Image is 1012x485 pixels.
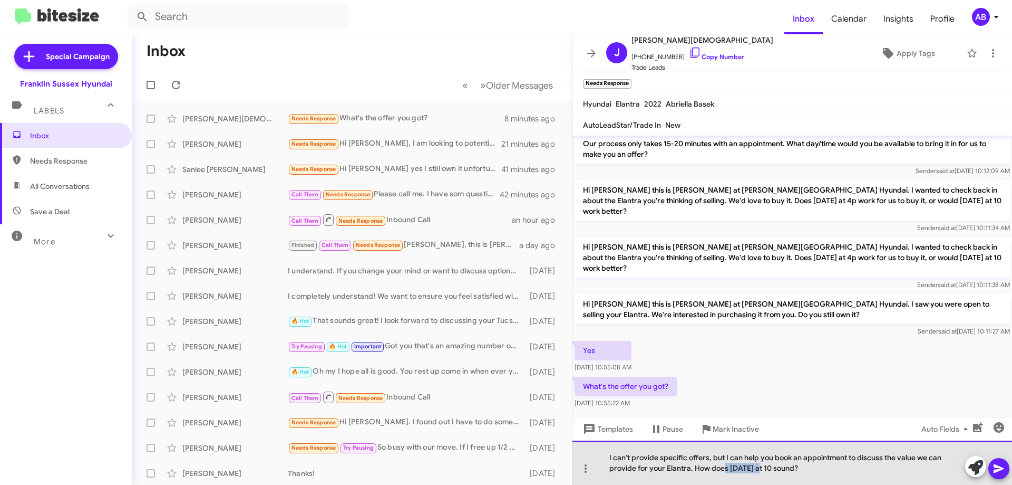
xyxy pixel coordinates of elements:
div: a day ago [519,240,563,251]
div: an hour ago [512,215,563,225]
a: Calendar [823,4,875,34]
span: [DATE] 10:55:08 AM [575,363,631,371]
span: Special Campaign [46,51,110,62]
span: More [34,237,55,246]
div: [PERSON_NAME] [182,468,288,479]
div: [DATE] [524,443,563,453]
span: Call Them [291,191,319,198]
span: Needs Response [326,191,371,198]
div: Hi [PERSON_NAME] yes I still own it unfortunately I am upside down in it. I still owe about $14k.... [288,163,501,175]
div: What's the offer you got? [288,112,504,125]
h1: Inbox [147,43,186,60]
div: [PERSON_NAME] [182,417,288,428]
input: Search [128,4,349,30]
span: Try Pausing [343,444,374,451]
span: Finished [291,242,315,249]
span: Sender [DATE] 10:11:27 AM [918,327,1010,335]
div: I understand. If you change your mind or want to discuss options, feel free to reach out anytime.... [288,265,524,276]
div: [DATE] [524,468,563,479]
span: [DATE] 10:55:22 AM [575,399,630,407]
p: What's the offer you got? [575,377,677,396]
span: 2022 [644,99,661,109]
span: Important [354,343,382,350]
span: Sender [DATE] 10:11:38 AM [917,281,1010,289]
div: Thanks! [288,468,524,479]
button: Templates [572,420,641,439]
div: [DATE] [524,367,563,377]
span: 🔥 Hot [291,368,309,375]
a: Special Campaign [14,44,118,69]
span: Call Them [322,242,349,249]
span: Sender [DATE] 10:11:34 AM [917,224,1010,232]
span: Labels [34,106,64,116]
div: I completely understand! We want to ensure you feel satisfied with any offer. Would you like to s... [288,291,524,301]
span: Auto Fields [921,420,972,439]
span: 🔥 Hot [329,343,347,350]
p: Hi [PERSON_NAME] this is [PERSON_NAME] at [PERSON_NAME][GEOGRAPHIC_DATA] Hyundai. I wanted to che... [575,180,1010,221]
span: Needs Response [291,444,336,451]
div: Franklin Sussex Hyundai [20,79,112,89]
span: Apply Tags [897,44,935,63]
div: [PERSON_NAME] [182,265,288,276]
span: Mark Inactive [713,420,759,439]
span: Call Them [291,217,319,224]
span: Call Them [291,395,319,402]
button: Previous [456,74,474,96]
div: [DATE] [524,341,563,352]
span: All Conversations [30,181,90,192]
span: » [480,79,486,92]
p: Hi [PERSON_NAME] this is [PERSON_NAME] at [PERSON_NAME][GEOGRAPHIC_DATA] Hyundai. I saw you were ... [575,294,1010,324]
div: [DATE] [524,316,563,327]
div: [DATE] [524,417,563,428]
div: [DATE] [524,265,563,276]
span: Older Messages [486,80,553,91]
span: Profile [922,4,963,34]
div: 41 minutes ago [501,164,563,175]
button: Pause [641,420,692,439]
div: 21 minutes ago [501,139,563,149]
div: So busy with our move. If I free up 1/2 day, I'll check back. Thanks [288,442,524,454]
span: Trade Leads [631,62,773,73]
div: [PERSON_NAME], this is [PERSON_NAME], my 2033 Santa [PERSON_NAME] has broken down. The car overhe... [288,239,519,251]
span: [PHONE_NUMBER] [631,46,773,62]
div: Hi [PERSON_NAME], I am looking to potentially lease an Ioniq 9. Do you have any pricing informati... [288,138,501,150]
a: Copy Number [689,53,744,61]
div: AB [972,8,990,26]
span: Templates [581,420,633,439]
span: Needs Response [356,242,401,249]
span: Needs Response [291,166,336,173]
span: « [462,79,468,92]
p: Yes [575,341,631,360]
div: [PERSON_NAME] [182,443,288,453]
div: Inbound Call [288,391,524,404]
div: [PERSON_NAME][DEMOGRAPHIC_DATA] [182,113,288,124]
div: 8 minutes ago [504,113,563,124]
nav: Page navigation example [456,74,559,96]
span: said at [938,224,956,232]
div: [PERSON_NAME] [182,392,288,403]
div: Sanlee [PERSON_NAME] [182,164,288,175]
span: Needs Response [291,115,336,122]
div: [PERSON_NAME] [182,341,288,352]
div: [PERSON_NAME] [182,139,288,149]
div: [PERSON_NAME] [182,189,288,200]
span: J [614,44,620,61]
span: Hyundai [583,99,611,109]
span: Save a Deal [30,206,70,217]
span: [PERSON_NAME][DEMOGRAPHIC_DATA] [631,34,773,46]
button: Auto Fields [913,420,980,439]
button: AB [963,8,1000,26]
span: said at [938,281,956,289]
span: Try Pausing [291,343,322,350]
div: Oh my I hope all is good. You rest up come in when ever you are feeling better [288,366,524,378]
a: Insights [875,4,922,34]
span: said at [938,327,957,335]
span: 🔥 Hot [291,318,309,325]
span: Needs Response [338,395,383,402]
span: AutoLeadStar/Trade In [583,120,661,130]
span: Inbox [30,130,120,141]
button: Apply Tags [853,44,961,63]
span: Elantra [616,99,640,109]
